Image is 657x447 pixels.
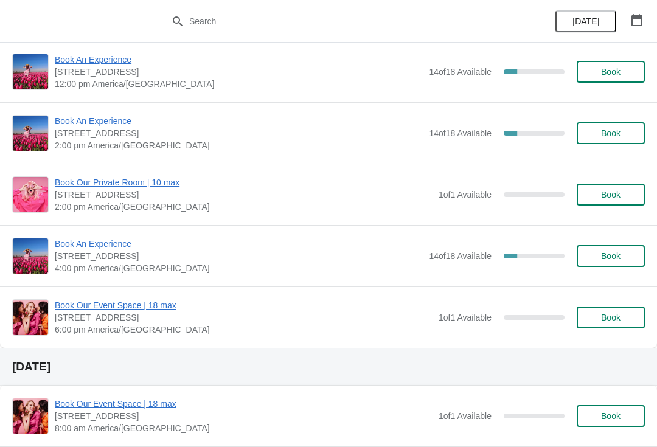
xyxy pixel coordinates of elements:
[55,201,433,213] span: 2:00 pm America/[GEOGRAPHIC_DATA]
[55,189,433,201] span: [STREET_ADDRESS]
[601,128,620,138] span: Book
[55,176,433,189] span: Book Our Private Room | 10 max
[55,262,423,274] span: 4:00 pm America/[GEOGRAPHIC_DATA]
[429,251,492,261] span: 14 of 18 Available
[601,411,620,421] span: Book
[55,398,433,410] span: Book Our Event Space | 18 max
[55,115,423,127] span: Book An Experience
[55,311,433,324] span: [STREET_ADDRESS]
[55,66,423,78] span: [STREET_ADDRESS]
[439,313,492,322] span: 1 of 1 Available
[601,67,620,77] span: Book
[601,313,620,322] span: Book
[55,139,423,151] span: 2:00 pm America/[GEOGRAPHIC_DATA]
[189,10,493,32] input: Search
[601,251,620,261] span: Book
[429,128,492,138] span: 14 of 18 Available
[429,67,492,77] span: 14 of 18 Available
[572,16,599,26] span: [DATE]
[55,422,433,434] span: 8:00 am America/[GEOGRAPHIC_DATA]
[577,61,645,83] button: Book
[55,324,433,336] span: 6:00 pm America/[GEOGRAPHIC_DATA]
[13,238,48,274] img: Book An Experience | 1815 North Milwaukee Avenue, Chicago, IL, USA | 4:00 pm America/Chicago
[55,127,423,139] span: [STREET_ADDRESS]
[12,361,645,373] h2: [DATE]
[439,190,492,199] span: 1 of 1 Available
[439,411,492,421] span: 1 of 1 Available
[577,184,645,206] button: Book
[13,54,48,89] img: Book An Experience | 1815 North Milwaukee Avenue, Chicago, IL, USA | 12:00 pm America/Chicago
[577,307,645,328] button: Book
[555,10,616,32] button: [DATE]
[577,122,645,144] button: Book
[55,299,433,311] span: Book Our Event Space | 18 max
[13,177,48,212] img: Book Our Private Room | 10 max | 1815 N. Milwaukee Ave., Chicago, IL 60647 | 2:00 pm America/Chicago
[13,116,48,151] img: Book An Experience | 1815 North Milwaukee Avenue, Chicago, IL, USA | 2:00 pm America/Chicago
[55,238,423,250] span: Book An Experience
[55,78,423,90] span: 12:00 pm America/[GEOGRAPHIC_DATA]
[601,190,620,199] span: Book
[577,245,645,267] button: Book
[55,54,423,66] span: Book An Experience
[577,405,645,427] button: Book
[55,410,433,422] span: [STREET_ADDRESS]
[13,398,48,434] img: Book Our Event Space | 18 max | 1815 N. Milwaukee Ave., Chicago, IL 60647 | 8:00 am America/Chicago
[13,300,48,335] img: Book Our Event Space | 18 max | 1815 N. Milwaukee Ave., Chicago, IL 60647 | 6:00 pm America/Chicago
[55,250,423,262] span: [STREET_ADDRESS]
